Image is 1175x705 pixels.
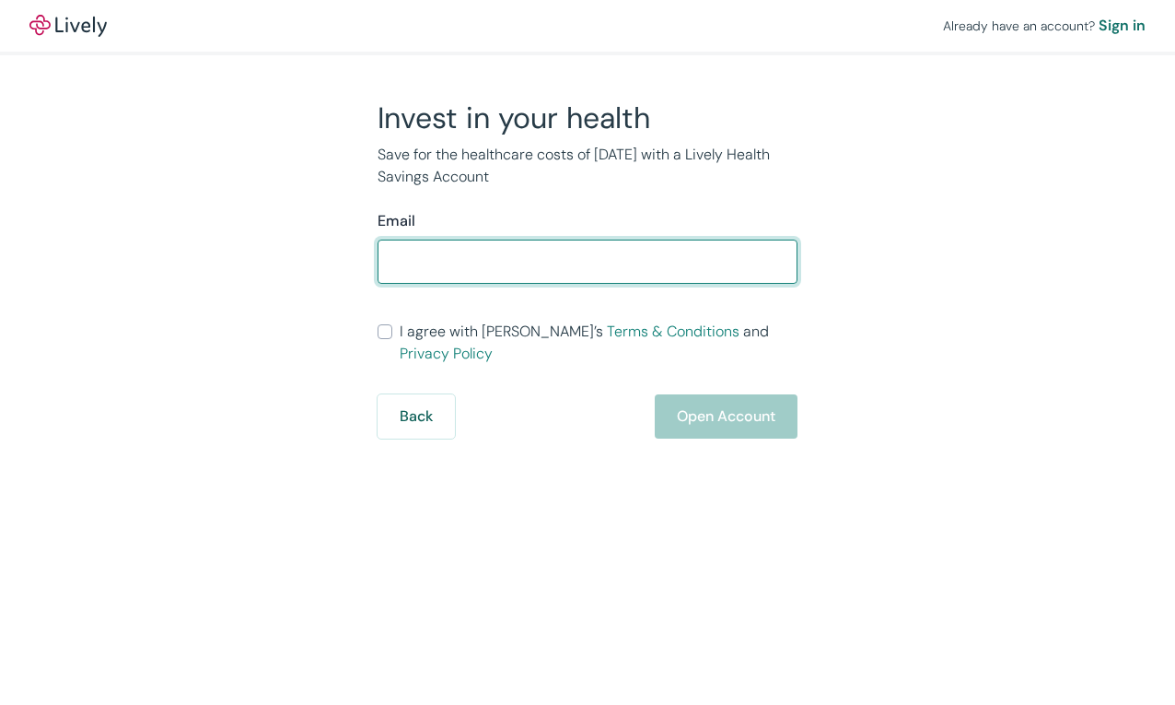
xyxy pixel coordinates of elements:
[29,15,107,37] a: LivelyLively
[400,344,493,363] a: Privacy Policy
[943,15,1146,37] div: Already have an account?
[378,210,415,232] label: Email
[378,144,797,188] p: Save for the healthcare costs of [DATE] with a Lively Health Savings Account
[29,15,107,37] img: Lively
[378,394,455,439] button: Back
[400,321,797,365] span: I agree with [PERSON_NAME]’s and
[607,322,739,341] a: Terms & Conditions
[1099,15,1146,37] a: Sign in
[378,100,797,136] h2: Invest in your health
